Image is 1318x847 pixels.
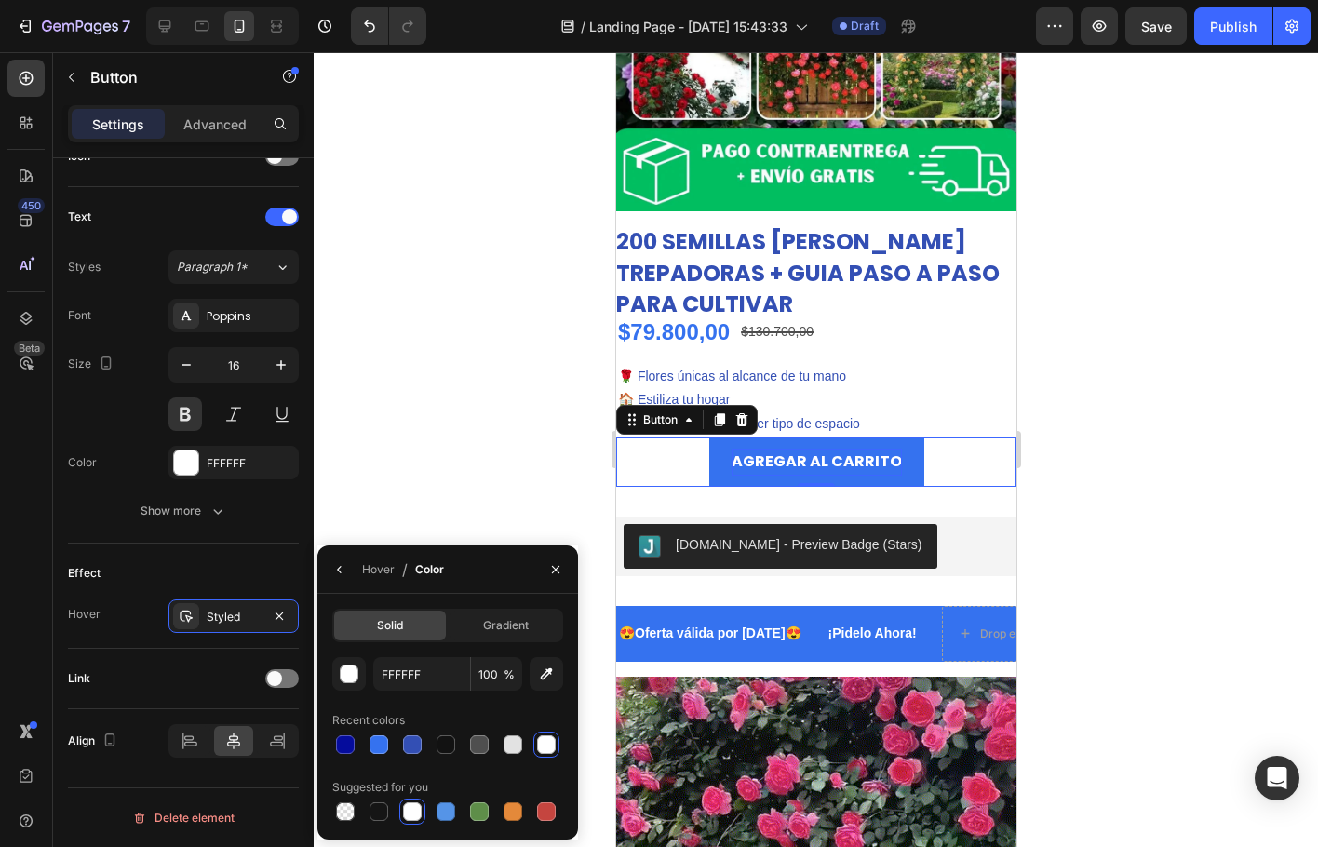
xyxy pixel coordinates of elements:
[351,7,426,45] div: Undo/Redo
[68,208,91,225] div: Text
[1255,756,1299,800] div: Open Intercom Messenger
[207,308,294,325] div: Poppins
[68,565,101,582] div: Effect
[7,7,139,45] button: 7
[68,352,117,377] div: Size
[183,114,247,134] p: Advanced
[1194,7,1272,45] button: Publish
[616,52,1016,847] iframe: Design area
[332,712,405,729] div: Recent colors
[1125,7,1187,45] button: Save
[122,15,130,37] p: 7
[18,198,45,213] div: 450
[373,657,470,691] input: Eg: FFFFFF
[364,574,463,589] div: Drop element here
[581,17,585,36] span: /
[177,259,248,276] span: Paragraph 1*
[168,250,299,284] button: Paragraph 1*
[68,259,101,276] div: Styles
[14,341,45,356] div: Beta
[68,670,90,687] div: Link
[68,729,121,754] div: Align
[1210,17,1257,36] div: Publish
[68,803,299,833] button: Delete element
[332,779,428,796] div: Suggested for you
[207,609,261,625] div: Styled
[92,114,144,134] p: Settings
[851,18,879,34] span: Draft
[377,617,403,634] span: Solid
[68,606,101,623] div: Hover
[415,561,444,578] div: Color
[504,666,515,683] span: %
[207,455,294,472] div: FFFFFF
[1141,19,1172,34] span: Save
[68,454,97,471] div: Color
[90,66,249,88] p: Button
[68,494,299,528] button: Show more
[402,558,408,581] span: /
[132,807,235,829] div: Delete element
[483,617,529,634] span: Gradient
[589,17,787,36] span: Landing Page - [DATE] 15:43:33
[141,502,227,520] div: Show more
[362,561,395,578] div: Hover
[68,307,91,324] div: Font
